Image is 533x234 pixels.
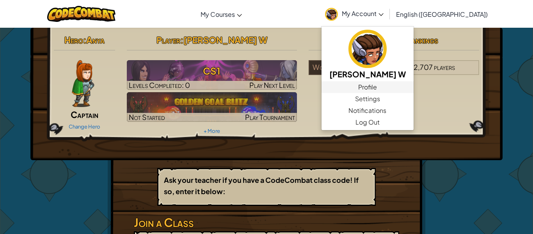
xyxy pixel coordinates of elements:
img: Golden Goal [127,92,297,122]
span: Captain [71,109,98,120]
span: Hero [64,34,83,45]
a: Not StartedPlay Tournament [127,92,297,122]
a: [PERSON_NAME] W [322,29,414,81]
span: players [434,63,455,71]
a: Change Hero [69,123,100,130]
span: Levels Completed: 0 [129,80,190,89]
a: Profile [322,81,414,93]
span: : [180,34,183,45]
h3: Join a Class [134,214,399,231]
a: Notifications [322,105,414,116]
span: My Account [342,9,384,18]
span: Not Started [129,113,165,121]
span: Play Next Level [249,80,295,89]
h5: [PERSON_NAME] W [329,68,406,80]
img: CS1 [127,60,297,90]
span: My Courses [201,10,235,18]
span: Play Tournament [245,113,295,121]
a: Play Next Level [127,60,297,90]
a: Log Out [322,116,414,128]
img: avatar [325,8,338,21]
img: captain-pose.png [72,60,94,107]
a: English ([GEOGRAPHIC_DATA]) [392,4,492,25]
a: + More [204,128,220,134]
a: My Courses [197,4,246,25]
b: Ask your teacher if you have a CodeCombat class code! If so, enter it below: [164,175,359,196]
h3: CS1 [127,62,297,80]
span: Player [156,34,180,45]
span: English ([GEOGRAPHIC_DATA]) [396,10,488,18]
img: CodeCombat logo [47,6,115,22]
a: My Account [321,2,387,26]
img: avatar [348,30,387,68]
span: [PERSON_NAME] W [183,34,267,45]
span: : [83,34,86,45]
span: Anya [86,34,105,45]
span: Notifications [348,106,386,115]
a: World8,082,707players [309,68,479,77]
span: 8,082,707 [398,63,433,71]
a: Settings [322,93,414,105]
div: World [309,60,394,75]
